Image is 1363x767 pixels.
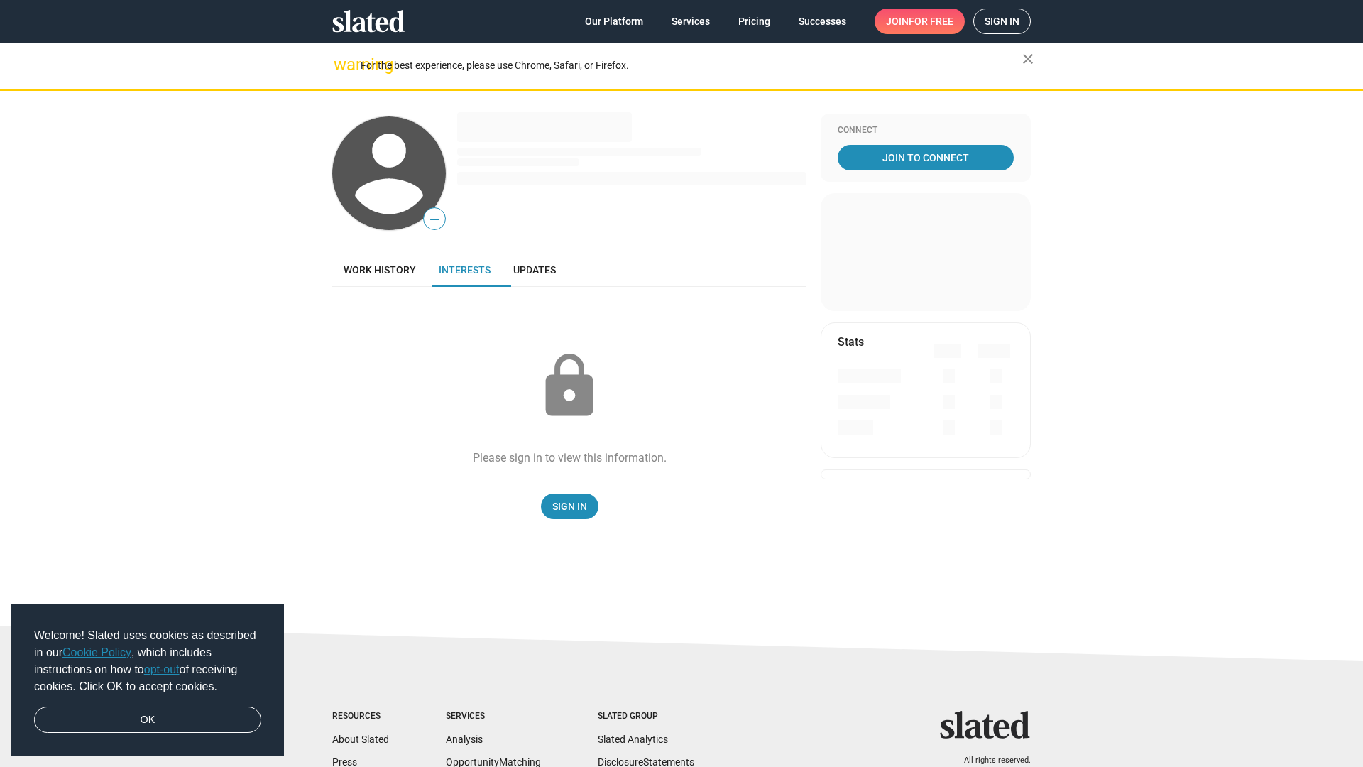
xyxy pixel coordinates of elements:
mat-icon: lock [534,351,605,422]
span: Our Platform [585,9,643,34]
a: Work history [332,253,427,287]
a: Our Platform [574,9,655,34]
span: Successes [799,9,846,34]
a: opt-out [144,663,180,675]
a: Interests [427,253,502,287]
span: Services [672,9,710,34]
a: Join To Connect [838,145,1014,170]
a: Analysis [446,734,483,745]
div: Connect [838,125,1014,136]
a: Updates [502,253,567,287]
mat-card-title: Stats [838,334,864,349]
a: Joinfor free [875,9,965,34]
span: — [424,210,445,229]
div: Slated Group [598,711,694,722]
a: dismiss cookie message [34,707,261,734]
div: Resources [332,711,389,722]
div: Please sign in to view this information. [473,450,667,465]
span: Welcome! Slated uses cookies as described in our , which includes instructions on how to of recei... [34,627,261,695]
mat-icon: warning [334,56,351,73]
span: Join [886,9,953,34]
div: cookieconsent [11,604,284,756]
a: Sign In [541,494,598,519]
a: Services [660,9,721,34]
span: Sign in [985,9,1019,33]
span: Sign In [552,494,587,519]
span: Join To Connect [841,145,1011,170]
span: Updates [513,264,556,276]
div: For the best experience, please use Chrome, Safari, or Firefox. [361,56,1022,75]
a: Pricing [727,9,782,34]
span: Interests [439,264,491,276]
span: Pricing [738,9,770,34]
mat-icon: close [1019,50,1036,67]
a: Sign in [973,9,1031,34]
a: Successes [787,9,858,34]
div: Services [446,711,541,722]
a: Cookie Policy [62,646,131,658]
a: Slated Analytics [598,734,668,745]
span: for free [909,9,953,34]
a: About Slated [332,734,389,745]
span: Work history [344,264,416,276]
